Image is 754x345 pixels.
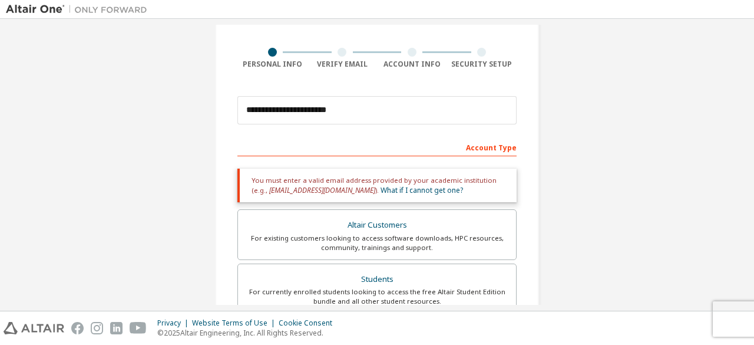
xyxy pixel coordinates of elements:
[157,318,192,328] div: Privacy
[4,322,64,334] img: altair_logo.svg
[237,169,517,202] div: You must enter a valid email address provided by your academic institution (e.g., ).
[377,60,447,69] div: Account Info
[447,60,517,69] div: Security Setup
[245,234,509,252] div: For existing customers looking to access software downloads, HPC resources, community, trainings ...
[130,322,147,334] img: youtube.svg
[71,322,84,334] img: facebook.svg
[307,60,378,69] div: Verify Email
[245,287,509,306] div: For currently enrolled students looking to access the free Altair Student Edition bundle and all ...
[381,185,463,195] a: What if I cannot get one?
[245,217,509,234] div: Altair Customers
[192,318,279,328] div: Website Terms of Use
[91,322,103,334] img: instagram.svg
[157,328,339,338] p: © 2025 Altair Engineering, Inc. All Rights Reserved.
[237,60,307,69] div: Personal Info
[269,185,375,195] span: [EMAIL_ADDRESS][DOMAIN_NAME]
[245,271,509,288] div: Students
[279,318,339,328] div: Cookie Consent
[237,137,517,156] div: Account Type
[6,4,153,15] img: Altair One
[110,322,123,334] img: linkedin.svg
